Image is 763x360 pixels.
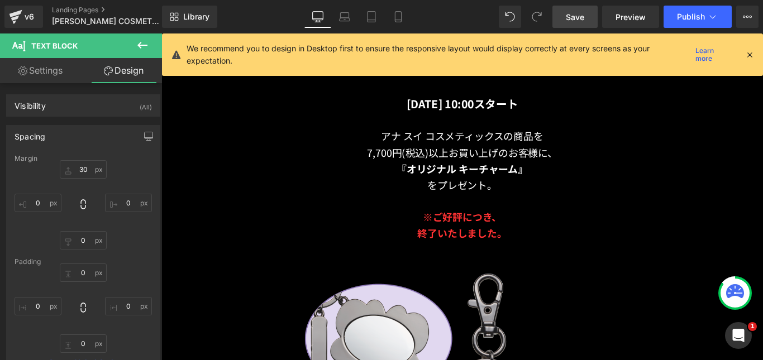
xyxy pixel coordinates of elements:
a: Design [83,58,164,83]
a: New Library [162,6,217,28]
b: [DATE] 10:00スタート [275,70,400,88]
button: Redo [526,6,548,28]
p: We recommend you to design in Desktop first to ensure the responsive layout would display correct... [187,42,691,67]
a: Preview [602,6,659,28]
input: 0 [15,297,61,315]
a: Desktop [304,6,331,28]
span: [PERSON_NAME] COSMETICS NOVELTY FAIR [52,17,159,26]
span: Preview [616,11,646,23]
span: Save [566,11,584,23]
a: Laptop [331,6,358,28]
div: Spacing [15,126,45,141]
input: 0 [105,297,152,315]
input: 0 [60,160,107,179]
p: をプレゼント。 [11,161,665,180]
a: Tablet [358,6,385,28]
div: v6 [22,9,36,24]
button: Undo [499,6,521,28]
input: 0 [105,194,152,212]
div: Margin [15,155,152,162]
strong: 『オリジナル キーチャーム』 [264,144,412,160]
span: Publish [677,12,705,21]
input: 0 [60,231,107,249]
span: 1 [748,322,757,331]
a: Landing Pages [52,6,180,15]
iframe: Intercom live chat [725,322,752,349]
button: Publish [664,6,732,28]
input: 0 [15,194,61,212]
div: (All) [140,95,152,113]
div: Visibility [15,95,46,111]
input: 0 [60,334,107,353]
a: Mobile [385,6,412,28]
p: 7,700円(税込)以上お買い上げのお客様に、 [11,124,665,143]
span: Text Block [31,41,78,50]
button: More [736,6,759,28]
strong: ※ご好評につき、 [294,198,383,214]
strong: 終了いたしました。 [288,216,388,232]
div: Padding [15,258,152,266]
input: 0 [60,263,107,282]
a: v6 [4,6,43,28]
p: アナ スイ コスメティックスの商品を [11,106,665,124]
span: Library [183,12,209,22]
a: Learn more [691,48,736,61]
